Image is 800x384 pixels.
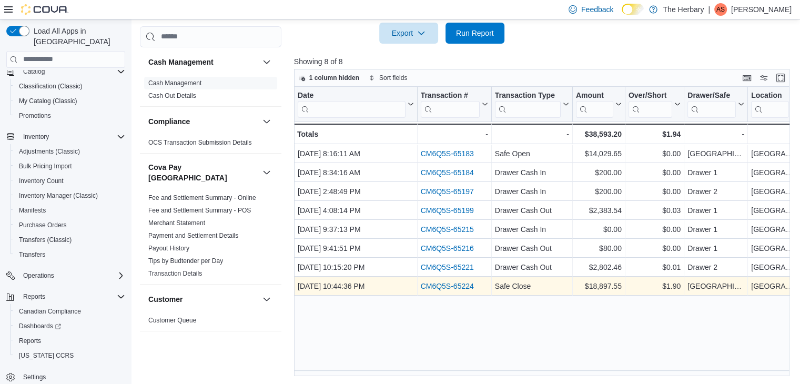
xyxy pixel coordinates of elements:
div: Totals [297,128,414,140]
div: $0.00 [629,223,681,236]
a: CM6Q5S-65216 [420,244,473,252]
div: [DATE] 9:41:51 PM [298,242,414,255]
div: Compliance [140,136,281,153]
div: [GEOGRAPHIC_DATA] [751,280,797,292]
span: Transfers [15,248,125,261]
div: Drawer 1 [687,223,744,236]
div: [DATE] 4:08:14 PM [298,204,414,217]
a: CM6Q5S-65184 [420,168,473,177]
div: $38,593.20 [576,128,622,140]
span: Manifests [19,206,46,215]
button: [US_STATE] CCRS [11,348,129,363]
div: [DATE] 2:48:49 PM [298,185,414,198]
div: [GEOGRAPHIC_DATA] [751,147,797,160]
span: Canadian Compliance [15,305,125,318]
a: My Catalog (Classic) [15,95,82,107]
div: Drawer Cash In [495,185,569,198]
button: Catalog [2,64,129,79]
a: Tips by Budtender per Day [148,257,223,265]
span: Transaction Details [148,269,202,278]
a: Payout History [148,245,189,252]
span: Export [386,23,432,44]
div: $200.00 [576,166,622,179]
a: Customer Queue [148,317,196,324]
a: Purchase Orders [15,219,71,231]
div: Safe Open [495,147,569,160]
span: Purchase Orders [15,219,125,231]
span: Reports [23,292,45,301]
div: $1.90 [629,280,681,292]
div: Drawer Cash Out [495,261,569,274]
div: Cash Management [140,77,281,106]
a: Classification (Classic) [15,80,87,93]
div: Drawer Cash In [495,223,569,236]
span: Inventory Count [15,175,125,187]
button: Inventory [2,129,129,144]
span: My Catalog (Classic) [15,95,125,107]
a: Dashboards [11,319,129,334]
div: Drawer 2 [687,185,744,198]
a: Dashboards [15,320,65,332]
div: [GEOGRAPHIC_DATA] [751,185,797,198]
a: Reports [15,335,45,347]
button: Location [751,90,797,117]
a: Settings [19,371,50,383]
span: Operations [19,269,125,282]
span: Purchase Orders [19,221,67,229]
span: My Catalog (Classic) [19,97,77,105]
div: $1.94 [629,128,681,140]
span: Bulk Pricing Import [15,160,125,173]
span: Manifests [15,204,125,217]
div: - [687,128,744,140]
div: [GEOGRAPHIC_DATA] [751,204,797,217]
a: CM6Q5S-65224 [420,282,473,290]
span: Payment and Settlement Details [148,231,238,240]
div: [GEOGRAPHIC_DATA] [751,223,797,236]
button: Customer [148,294,258,305]
span: OCS Transaction Submission Details [148,138,252,147]
div: [DATE] 8:16:11 AM [298,147,414,160]
span: Promotions [15,109,125,122]
span: Dashboards [15,320,125,332]
button: Operations [19,269,58,282]
div: $14,029.65 [576,147,622,160]
div: Drawer 1 [687,204,744,217]
button: Run Report [445,23,504,44]
span: Fee and Settlement Summary - Online [148,194,256,202]
span: 1 column hidden [309,74,359,82]
button: Cova Pay [GEOGRAPHIC_DATA] [260,166,273,179]
span: Classification (Classic) [15,80,125,93]
div: Transaction # URL [420,90,479,117]
span: Adjustments (Classic) [19,147,80,156]
div: $0.00 [576,223,622,236]
span: Feedback [581,4,613,15]
div: [GEOGRAPHIC_DATA] [751,261,797,274]
a: Inventory Manager (Classic) [15,189,102,202]
div: Over/Short [629,90,672,100]
div: Transaction # [420,90,479,100]
a: [US_STATE] CCRS [15,349,78,362]
button: Reports [11,334,129,348]
span: Reports [19,337,41,345]
div: - [420,128,488,140]
h3: Customer [148,294,183,305]
button: Transaction # [420,90,488,117]
a: Adjustments (Classic) [15,145,84,158]
a: CM6Q5S-65199 [420,206,473,215]
button: Reports [19,290,49,303]
span: Merchant Statement [148,219,205,227]
button: Inventory Count [11,174,129,188]
button: Promotions [11,108,129,123]
span: Dashboards [19,322,61,330]
button: Adjustments (Classic) [11,144,129,159]
div: $200.00 [576,185,622,198]
a: Inventory Count [15,175,68,187]
div: Customer [140,314,281,331]
div: [GEOGRAPHIC_DATA] [751,242,797,255]
a: CM6Q5S-65197 [420,187,473,196]
button: Cova Pay [GEOGRAPHIC_DATA] [148,162,258,183]
button: Customer [260,293,273,306]
a: Fee and Settlement Summary - POS [148,207,251,214]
